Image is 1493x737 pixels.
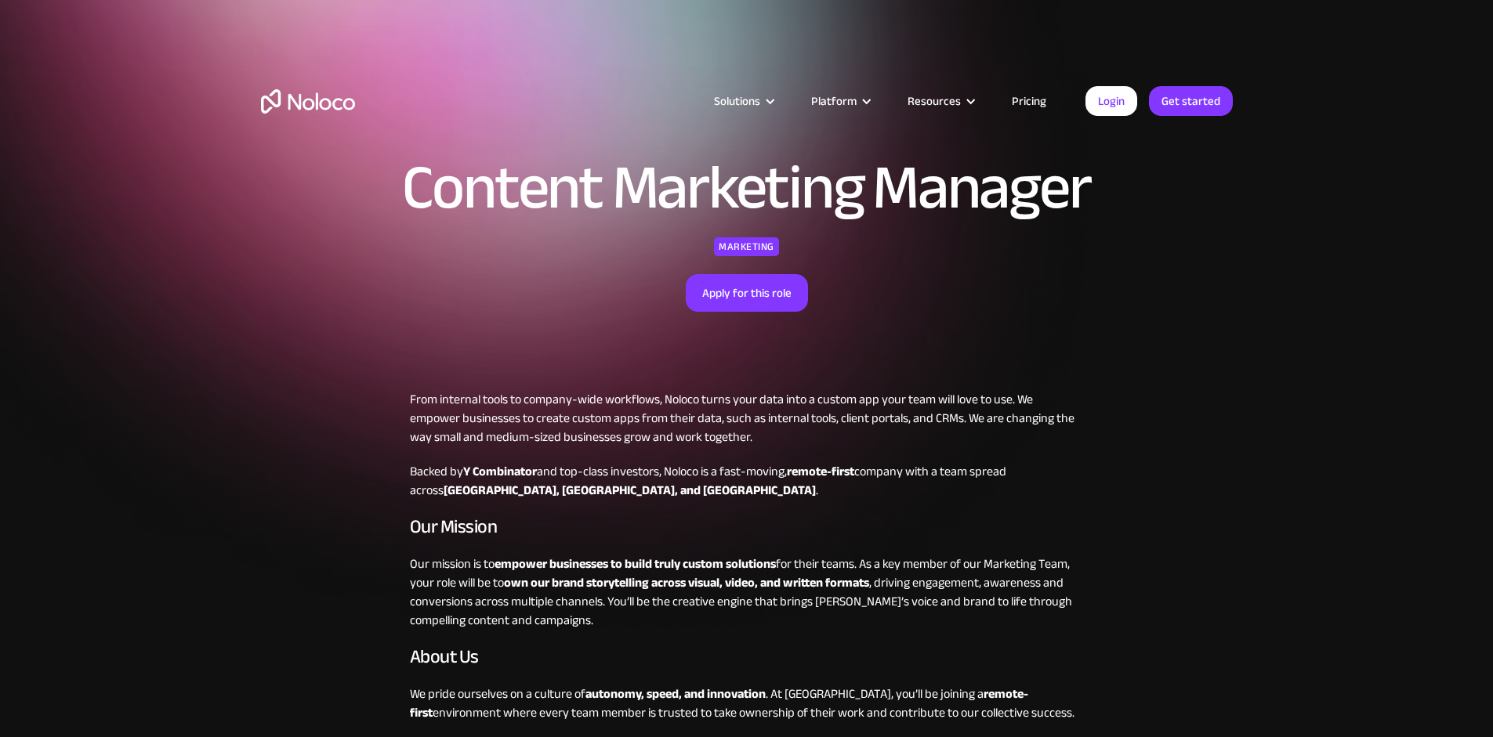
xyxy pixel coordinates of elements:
[402,157,1090,219] h1: Content Marketing Manager
[694,91,792,111] div: Solutions
[410,645,1084,669] h3: About Us
[888,91,992,111] div: Resources
[410,515,1084,539] h3: Our Mission
[792,91,888,111] div: Platform
[410,682,1028,724] strong: remote-first
[992,91,1066,111] a: Pricing
[908,91,961,111] div: Resources
[410,390,1084,446] p: From internal tools to company-wide workflows, Noloco turns your data into a custom app your team...
[686,274,808,312] a: Apply for this role
[787,460,854,483] strong: remote-first
[811,91,857,111] div: Platform
[1085,86,1137,116] a: Login
[1149,86,1233,116] a: Get started
[410,555,1084,630] p: Our mission is to for their teams. As a key member of our Marketing Team, your role will be to , ...
[504,571,869,594] strong: own our brand storytelling across visual, video, and written formats
[261,89,355,114] a: home
[714,91,760,111] div: Solutions
[585,682,766,706] strong: autonomy, speed, and innovation
[410,462,1084,500] p: Backed by and top-class investors, Noloco is a fast-moving, company with a team spread across .
[444,479,816,502] strong: [GEOGRAPHIC_DATA], [GEOGRAPHIC_DATA], and [GEOGRAPHIC_DATA]
[410,685,1084,722] p: We pride ourselves on a culture of . At [GEOGRAPHIC_DATA], you’ll be joining a environment where ...
[463,460,537,483] strong: Y Combinator
[495,552,776,576] strong: empower businesses to build truly custom solutions
[714,237,779,256] div: Marketing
